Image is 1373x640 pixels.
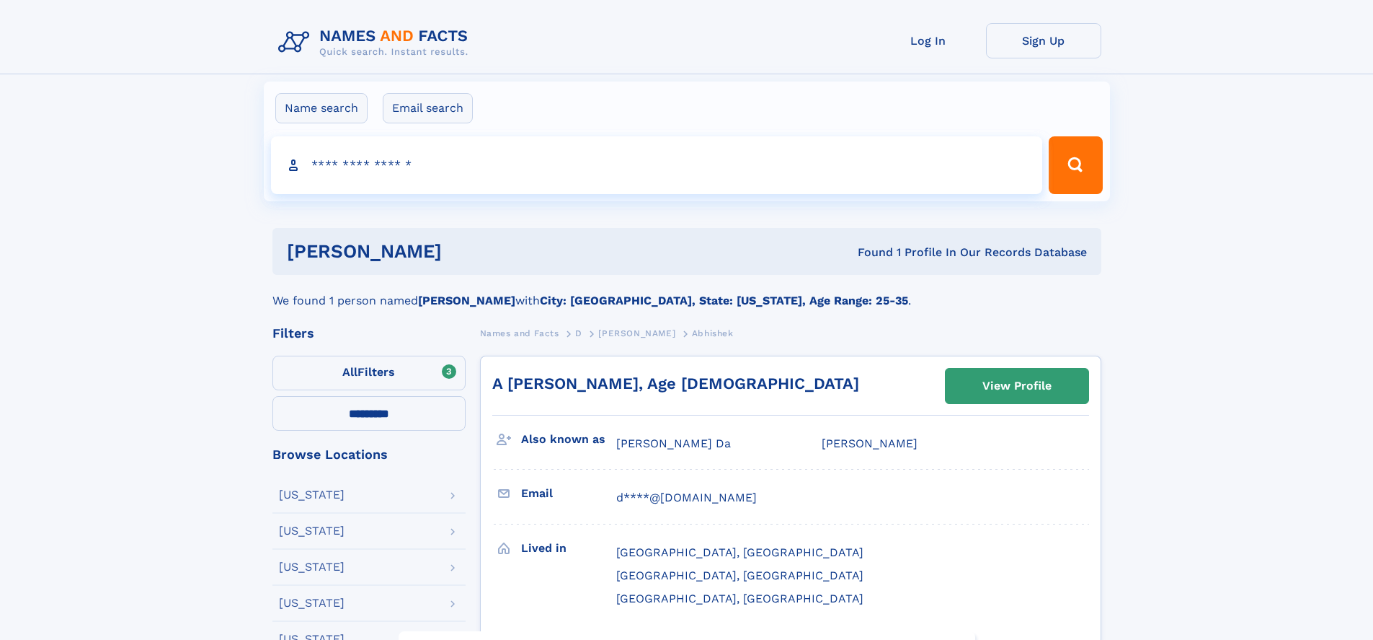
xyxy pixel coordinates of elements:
div: [US_STATE] [279,489,345,501]
h3: Lived in [521,536,616,561]
span: [GEOGRAPHIC_DATA], [GEOGRAPHIC_DATA] [616,545,863,559]
b: [PERSON_NAME] [418,294,515,307]
span: [PERSON_NAME] [822,437,917,450]
span: [PERSON_NAME] Da [616,437,731,450]
input: search input [271,136,1043,194]
label: Email search [383,93,473,123]
a: D [575,324,582,342]
a: [PERSON_NAME] [598,324,675,342]
a: Log In [871,23,986,58]
div: Found 1 Profile In Our Records Database [649,245,1087,260]
div: [US_STATE] [279,597,345,609]
button: Search Button [1049,136,1102,194]
a: Sign Up [986,23,1101,58]
div: Browse Locations [272,448,466,461]
div: [US_STATE] [279,525,345,537]
b: City: [GEOGRAPHIC_DATA], State: [US_STATE], Age Range: 25-35 [540,294,908,307]
div: [US_STATE] [279,561,345,573]
a: View Profile [946,369,1088,403]
div: View Profile [982,369,1052,403]
span: [GEOGRAPHIC_DATA], [GEOGRAPHIC_DATA] [616,592,863,605]
div: Filters [272,327,466,340]
h1: [PERSON_NAME] [287,242,650,260]
a: A [PERSON_NAME], Age [DEMOGRAPHIC_DATA] [492,374,859,393]
span: [PERSON_NAME] [598,328,675,338]
label: Name search [275,93,368,123]
label: Filters [272,356,466,390]
div: We found 1 person named with . [272,275,1101,310]
h3: Email [521,481,616,506]
img: Logo Names and Facts [272,23,480,62]
span: All [342,365,357,379]
a: Names and Facts [480,324,559,342]
span: [GEOGRAPHIC_DATA], [GEOGRAPHIC_DATA] [616,569,863,582]
span: D [575,328,582,338]
span: Abhishek [692,328,734,338]
h3: Also known as [521,427,616,452]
